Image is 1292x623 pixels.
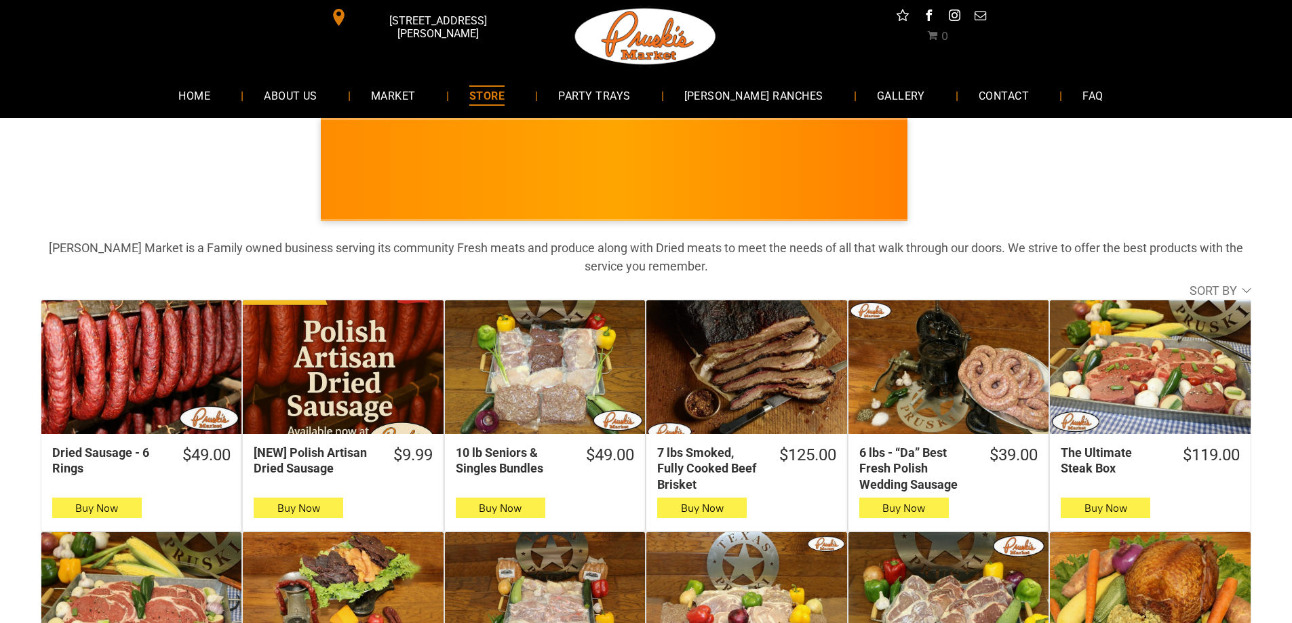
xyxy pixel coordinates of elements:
[158,77,231,113] a: HOME
[646,445,846,492] a: $125.007 lbs Smoked, Fully Cooked Beef Brisket
[958,77,1049,113] a: CONTACT
[52,498,142,518] button: Buy Now
[1050,300,1250,434] a: The Ultimate Steak Box
[449,77,525,113] a: STORE
[990,445,1038,466] div: $39.00
[894,7,912,28] a: Social network
[456,498,545,518] button: Buy Now
[445,300,645,434] a: 10 lb Seniors &amp; Singles Bundles
[254,498,343,518] button: Buy Now
[538,77,650,113] a: PARTY TRAYS
[350,7,525,47] span: [STREET_ADDRESS][PERSON_NAME]
[859,498,949,518] button: Buy Now
[277,502,320,515] span: Buy Now
[586,445,634,466] div: $49.00
[75,502,118,515] span: Buy Now
[779,445,836,466] div: $125.00
[243,77,338,113] a: ABOUT US
[1084,502,1127,515] span: Buy Now
[445,445,645,477] a: $49.0010 lb Seniors & Singles Bundles
[657,498,747,518] button: Buy Now
[857,77,945,113] a: GALLERY
[945,7,963,28] a: instagram
[941,30,948,43] span: 0
[848,300,1049,434] a: 6 lbs - “Da” Best Fresh Polish Wedding Sausage
[859,445,972,492] div: 6 lbs - “Da” Best Fresh Polish Wedding Sausage
[41,445,241,477] a: $49.00Dried Sausage - 6 Rings
[479,502,522,515] span: Buy Now
[243,445,443,477] a: $9.99[NEW] Polish Artisan Dried Sausage
[657,445,761,492] div: 7 lbs Smoked, Fully Cooked Beef Brisket
[182,445,231,466] div: $49.00
[41,300,241,434] a: Dried Sausage - 6 Rings
[664,77,844,113] a: [PERSON_NAME] RANCHES
[456,445,568,477] div: 10 lb Seniors & Singles Bundles
[52,445,165,477] div: Dried Sausage - 6 Rings
[254,445,375,477] div: [NEW] Polish Artisan Dried Sausage
[892,179,1158,201] span: [PERSON_NAME] MARKET
[393,445,433,466] div: $9.99
[920,7,937,28] a: facebook
[243,300,443,434] a: [NEW] Polish Artisan Dried Sausage
[681,502,724,515] span: Buy Now
[848,445,1049,492] a: $39.006 lbs - “Da” Best Fresh Polish Wedding Sausage
[1183,445,1240,466] div: $119.00
[882,502,925,515] span: Buy Now
[321,7,528,28] a: [STREET_ADDRESS][PERSON_NAME]
[1062,77,1123,113] a: FAQ
[971,7,989,28] a: email
[49,241,1243,273] strong: [PERSON_NAME] Market is a Family owned business serving its community Fresh meats and produce alo...
[646,300,846,434] a: 7 lbs Smoked, Fully Cooked Beef Brisket
[1061,445,1164,477] div: The Ultimate Steak Box
[1061,498,1150,518] button: Buy Now
[351,77,436,113] a: MARKET
[1050,445,1250,477] a: $119.00The Ultimate Steak Box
